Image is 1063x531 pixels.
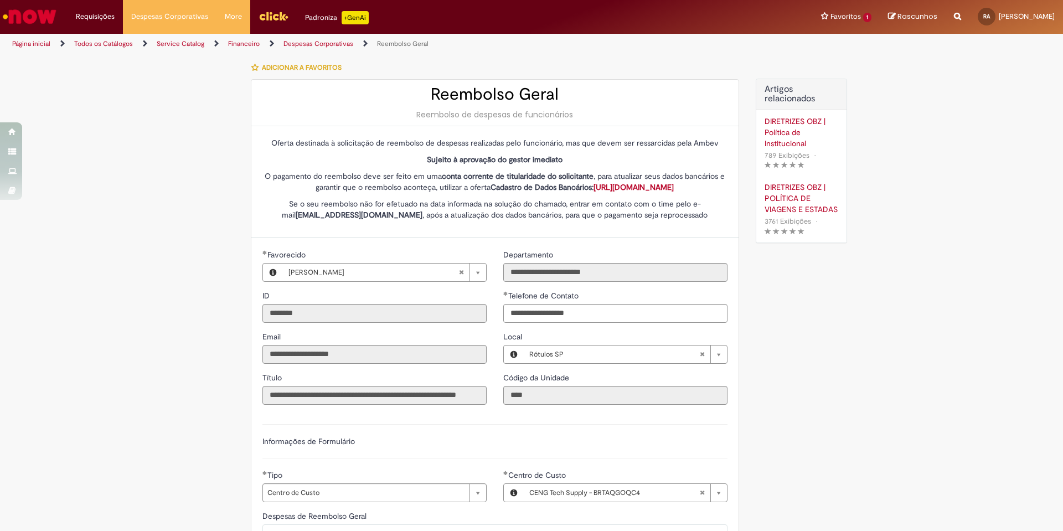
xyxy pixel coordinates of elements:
[694,346,710,363] abbr: Limpar campo Local
[262,250,267,255] span: Obrigatório Preenchido
[491,182,674,192] strong: Cadastro de Dados Bancários:
[503,250,555,260] span: Somente leitura - Departamento
[76,11,115,22] span: Requisições
[262,137,727,148] p: Oferta destinada à solicitação de reembolso de despesas realizadas pelo funcionário, mas que deve...
[524,484,727,502] a: CENG Tech Supply - BRTAQGOQC4Limpar campo Centro de Custo
[508,470,568,480] span: Centro de Custo
[262,372,284,383] label: Somente leitura - Título
[504,346,524,363] button: Local, Visualizar este registro Rótulos SP
[503,304,727,323] input: Telefone de Contato
[262,85,727,104] h2: Reembolso Geral
[157,39,204,48] a: Service Catalog
[305,11,369,24] div: Padroniza
[503,372,571,383] label: Somente leitura - Código da Unidade
[812,148,818,163] span: •
[8,34,700,54] ul: Trilhas de página
[283,264,486,281] a: [PERSON_NAME]Limpar campo Favorecido
[529,484,699,502] span: CENG Tech Supply - BRTAQGOQC4
[897,11,937,22] span: Rascunhos
[12,39,50,48] a: Página inicial
[427,154,563,164] strong: Sujeito à aprovação do gestor imediato
[529,346,699,363] span: Rótulos SP
[503,386,727,405] input: Código da Unidade
[288,264,458,281] span: [PERSON_NAME]
[259,8,288,24] img: click_logo_yellow_360x200.png
[342,11,369,24] p: +GenAi
[503,263,727,282] input: Departamento
[251,56,348,79] button: Adicionar a Favoritos
[765,216,811,226] span: 3761 Exibições
[262,332,283,342] span: Somente leitura - Email
[888,12,937,22] a: Rascunhos
[503,291,508,296] span: Obrigatório Preenchido
[262,304,487,323] input: ID
[267,250,308,260] span: Necessários - Favorecido
[830,11,861,22] span: Favoritos
[262,171,727,193] p: O pagamento do reembolso deve ser feito em uma , para atualizar seus dados bancários e garantir q...
[74,39,133,48] a: Todos os Catálogos
[262,63,342,72] span: Adicionar a Favoritos
[524,346,727,363] a: Rótulos SPLimpar campo Local
[267,470,285,480] span: Tipo
[262,290,272,301] label: Somente leitura - ID
[765,182,838,215] a: DIRETRIZES OBZ | POLÍTICA DE VIAGENS E ESTADAS
[504,484,524,502] button: Centro de Custo, Visualizar este registro CENG Tech Supply - BRTAQGOQC4
[508,291,581,301] span: Telefone de Contato
[453,264,469,281] abbr: Limpar campo Favorecido
[765,151,809,160] span: 789 Exibições
[503,471,508,475] span: Obrigatório Preenchido
[503,332,524,342] span: Local
[262,373,284,383] span: Somente leitura - Título
[503,249,555,260] label: Somente leitura - Departamento
[262,198,727,220] p: Se o seu reembolso não for efetuado na data informada na solução do chamado, entrar em contato co...
[267,484,464,502] span: Centro de Custo
[262,436,355,446] label: Informações de Formulário
[813,214,820,229] span: •
[503,373,571,383] span: Somente leitura - Código da Unidade
[863,13,871,22] span: 1
[263,264,283,281] button: Favorecido, Visualizar este registro Ricardo Sant Ana
[262,471,267,475] span: Obrigatório Preenchido
[694,484,710,502] abbr: Limpar campo Centro de Custo
[442,171,594,181] strong: conta corrente de titularidade do solicitante
[228,39,260,48] a: Financeiro
[765,85,838,104] h3: Artigos relacionados
[983,13,990,20] span: RA
[1,6,58,28] img: ServiceNow
[296,210,422,220] strong: [EMAIL_ADDRESS][DOMAIN_NAME]
[262,345,487,364] input: Email
[262,291,272,301] span: Somente leitura - ID
[262,109,727,120] div: Reembolso de despesas de funcionários
[377,39,429,48] a: Reembolso Geral
[131,11,208,22] span: Despesas Corporativas
[594,182,674,192] a: [URL][DOMAIN_NAME]
[765,116,838,149] a: DIRETRIZES OBZ | Política de Institucional
[283,39,353,48] a: Despesas Corporativas
[262,386,487,405] input: Título
[225,11,242,22] span: More
[262,511,369,521] span: Despesas de Reembolso Geral
[262,331,283,342] label: Somente leitura - Email
[999,12,1055,21] span: [PERSON_NAME]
